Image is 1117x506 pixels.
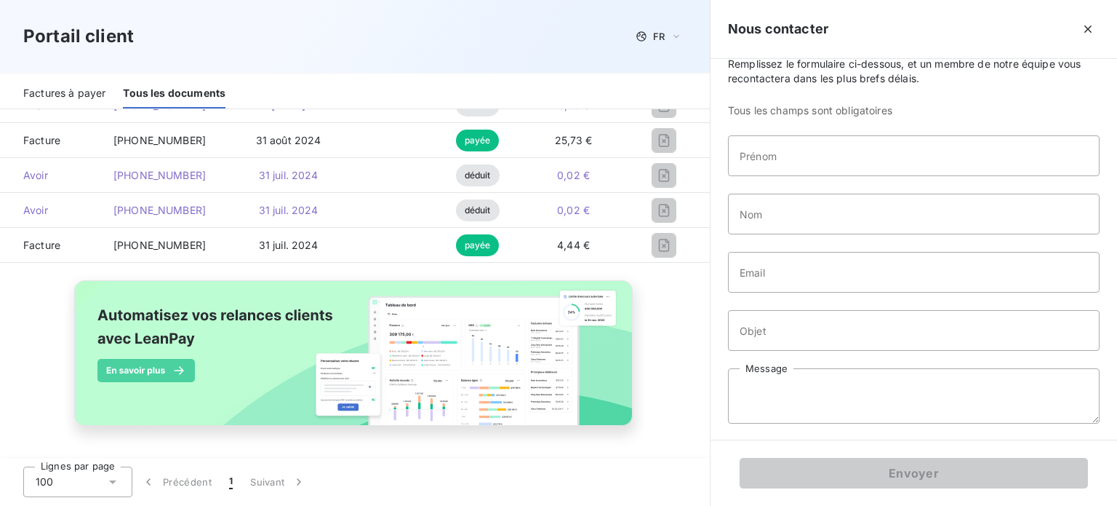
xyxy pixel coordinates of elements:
span: Avoir [12,203,90,218]
input: placeholder [728,194,1100,234]
span: [PHONE_NUMBER] [113,134,206,146]
span: déduit [456,199,500,221]
span: Facture [12,238,90,253]
input: placeholder [728,252,1100,293]
span: 0,02 € [557,169,590,181]
span: Remplissez le formulaire ci-dessous, et un membre de notre équipe vous recontactera dans les plus... [728,57,1100,86]
span: Facture [12,133,90,148]
span: 31 juil. 2024 [259,239,319,251]
span: 25,73 € [555,134,593,146]
span: [PHONE_NUMBER] [113,99,206,111]
span: payée [456,234,500,256]
span: 100 [36,475,53,489]
div: Factures à payer [23,79,105,109]
input: placeholder [728,310,1100,351]
span: [PHONE_NUMBER] [113,169,206,181]
span: 31 août 2024 [256,134,321,146]
span: [PHONE_NUMBER] [113,204,206,216]
div: Tous les documents [123,79,225,109]
button: Envoyer [740,458,1088,489]
h5: Nous contacter [728,19,828,39]
span: FR [653,31,665,42]
input: placeholder [728,135,1100,176]
button: Suivant [241,467,315,497]
button: 1 [220,467,241,497]
span: [PHONE_NUMBER] [113,239,206,251]
span: payée [456,130,500,151]
span: 31 juil. 2024 [259,204,319,216]
button: Précédent [132,467,220,497]
span: [DATE] [271,99,305,111]
span: 1 [229,475,233,489]
img: banner [61,272,649,451]
span: 0,02 € [557,204,590,216]
span: 0,05 € [558,99,590,111]
h3: Portail client [23,23,134,50]
span: Tous les champs sont obligatoires [728,103,1100,118]
span: 31 juil. 2024 [259,169,319,181]
span: déduit [456,165,500,186]
span: 4,44 € [557,239,590,251]
span: Avoir [12,168,90,183]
